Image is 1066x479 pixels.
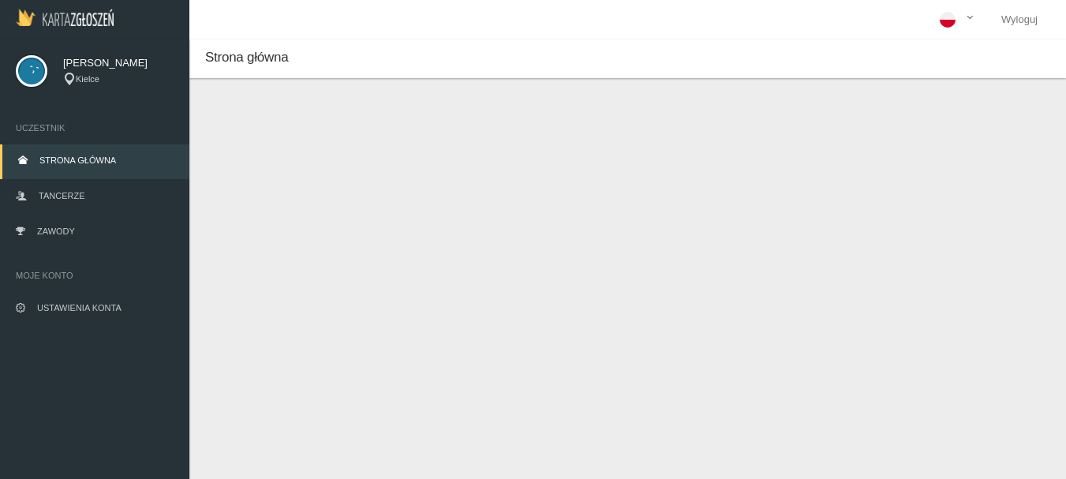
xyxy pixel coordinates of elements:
img: svg [16,55,47,87]
span: Ustawienia konta [37,303,122,312]
img: Logo [16,9,114,26]
span: Moje konto [16,268,174,283]
span: [PERSON_NAME] [63,55,174,71]
span: Tancerze [39,191,84,200]
span: Strona główna [39,155,116,165]
span: Zawody [37,226,75,236]
span: Strona główna [205,50,288,65]
span: Uczestnik [16,120,174,136]
div: Kielce [63,73,174,86]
